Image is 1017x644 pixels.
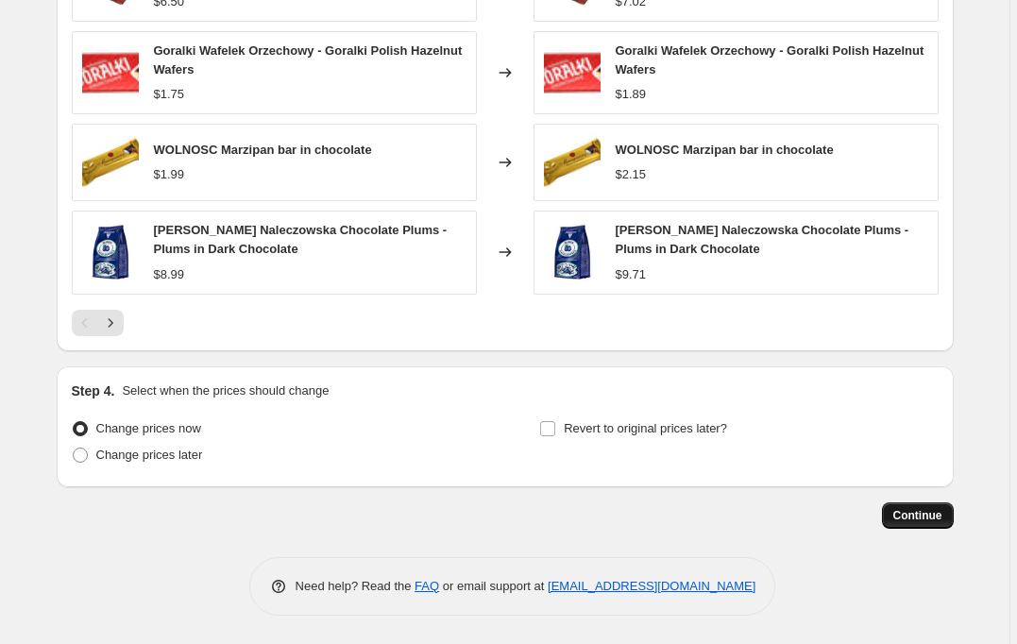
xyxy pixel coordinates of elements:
[122,381,329,400] p: Select when the prices should change
[893,508,942,523] span: Continue
[97,310,124,336] button: Next
[564,421,727,435] span: Revert to original prices later?
[96,421,201,435] span: Change prices now
[154,85,185,104] div: $1.75
[154,165,185,184] div: $1.99
[544,44,601,101] img: oryginal-goralki-hazelnut-wafer-666146_80x.jpg
[544,134,601,191] img: wolnosc-marzipan-bar-in-chocolate-734312_80x.jpg
[616,143,834,157] span: WOLNOSC Marzipan bar in chocolate
[616,223,909,256] span: [PERSON_NAME] Naleczowska Chocolate Plums - Plums in Dark Chocolate
[82,224,139,280] img: solidarnosc-candied-plums-in-dark-chocolate-398072_80x.jpg
[82,44,139,101] img: oryginal-goralki-hazelnut-wafer-666146_80x.jpg
[72,310,124,336] nav: Pagination
[154,223,448,256] span: [PERSON_NAME] Naleczowska Chocolate Plums - Plums in Dark Chocolate
[96,448,203,462] span: Change prices later
[82,134,139,191] img: wolnosc-marzipan-bar-in-chocolate-734312_80x.jpg
[616,265,647,284] div: $9.71
[544,224,601,280] img: solidarnosc-candied-plums-in-dark-chocolate-398072_80x.jpg
[616,165,647,184] div: $2.15
[154,265,185,284] div: $8.99
[882,502,954,529] button: Continue
[439,579,548,593] span: or email support at
[415,579,439,593] a: FAQ
[296,579,415,593] span: Need help? Read the
[72,381,115,400] h2: Step 4.
[548,579,755,593] a: [EMAIL_ADDRESS][DOMAIN_NAME]
[616,43,924,76] span: Goralki Wafelek Orzechowy - Goralki Polish Hazelnut Wafers
[616,85,647,104] div: $1.89
[154,43,463,76] span: Goralki Wafelek Orzechowy - Goralki Polish Hazelnut Wafers
[154,143,372,157] span: WOLNOSC Marzipan bar in chocolate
